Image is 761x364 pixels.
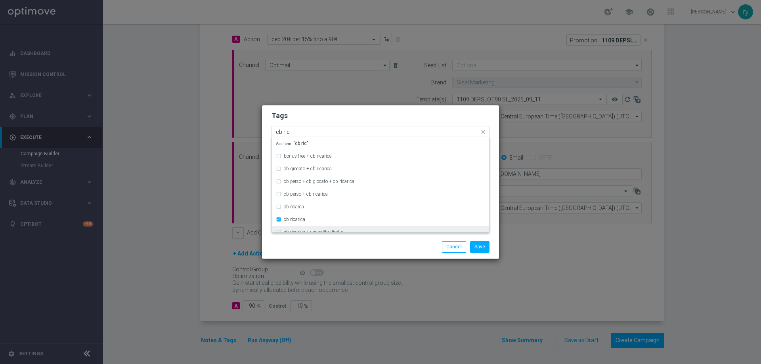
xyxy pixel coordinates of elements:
button: Cancel [442,241,466,252]
span: "cb ric" [276,141,308,146]
label: cb perso + cb giocato + cb ricarica [284,179,354,184]
div: bonus free + cb ricarica [276,150,485,162]
div: cb ricarica + accredito diretto [276,226,485,238]
label: bonus free + cb ricarica [284,154,332,158]
div: cb perso + cb giocato + cb ricarica [276,175,485,188]
button: Save [470,241,489,252]
ng-dropdown-panel: Options list [272,137,489,233]
ng-select: cb ricarica, talent, up-selling [272,126,489,137]
div: cb perso + cb ricarica [276,188,485,200]
div: cb ricarica [276,213,485,226]
div: cb giocato + cb ricarica [276,162,485,175]
label: cb perso + cb ricarica [284,192,328,196]
div: cb ricarca [276,200,485,213]
label: cb ricarica + accredito diretto [284,230,343,234]
label: cb ricarca [284,204,304,209]
h2: Tags [272,111,489,120]
span: Add item [276,141,293,146]
label: cb ricarica [284,217,305,222]
label: cb giocato + cb ricarica [284,166,332,171]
